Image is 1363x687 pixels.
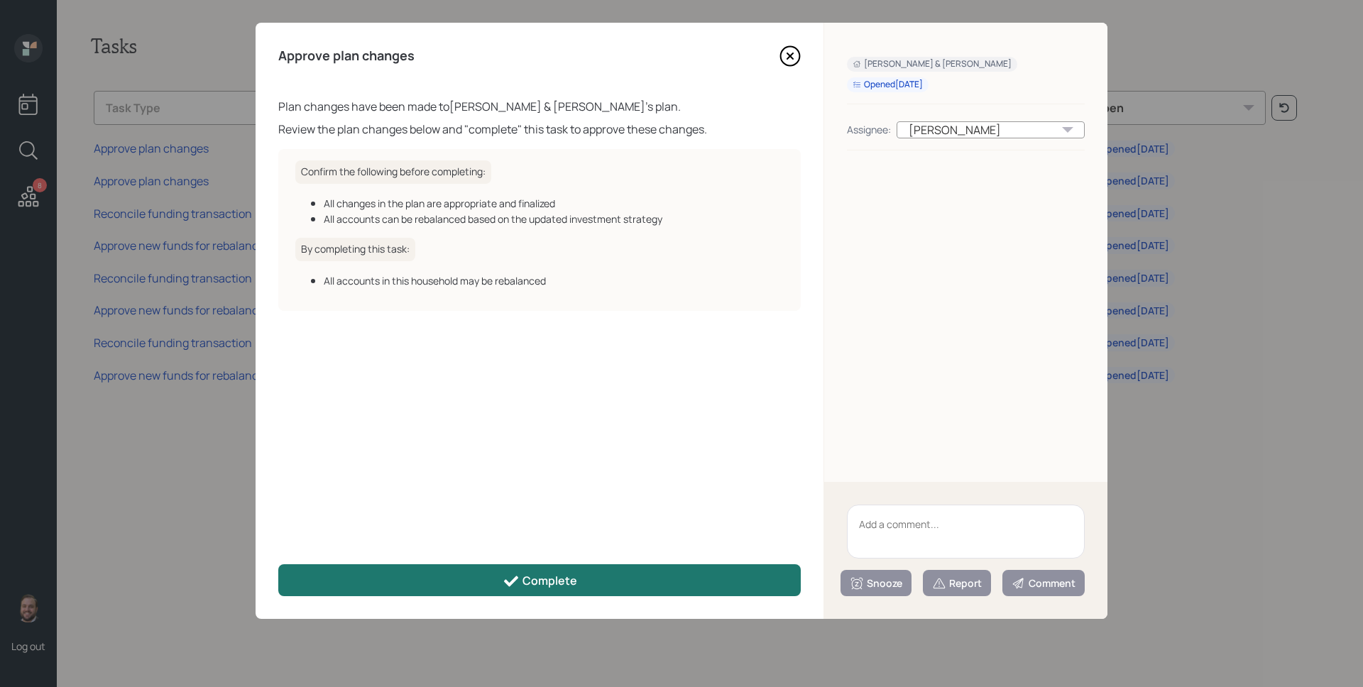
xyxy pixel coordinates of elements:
h6: Confirm the following before completing: [295,160,491,184]
button: Complete [278,564,801,596]
button: Report [923,570,991,596]
div: Review the plan changes below and "complete" this task to approve these changes. [278,121,801,138]
div: Plan changes have been made to [PERSON_NAME] & [PERSON_NAME] 's plan. [278,98,801,115]
div: All accounts in this household may be rebalanced [324,273,784,288]
button: Snooze [841,570,912,596]
div: Report [932,576,982,590]
div: All changes in the plan are appropriate and finalized [324,196,784,211]
div: Comment [1012,576,1075,590]
div: Complete [503,573,577,590]
div: Snooze [850,576,902,590]
div: Assignee: [847,122,891,137]
button: Comment [1002,570,1085,596]
h6: By completing this task: [295,238,415,261]
div: All accounts can be rebalanced based on the updated investment strategy [324,211,784,226]
div: [PERSON_NAME] [897,121,1085,138]
div: Opened [DATE] [853,79,923,91]
div: [PERSON_NAME] & [PERSON_NAME] [853,58,1012,70]
h4: Approve plan changes [278,48,415,64]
